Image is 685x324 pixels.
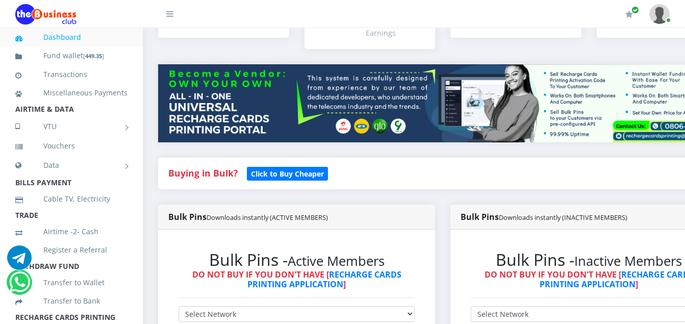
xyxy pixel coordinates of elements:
a: Chat for support [9,278,30,294]
img: Logo [15,4,77,24]
i: Renew/Upgrade Subscription [625,10,633,18]
strong: Buying in Bulk? [168,167,238,179]
a: Fund wallet[449.35] [15,44,128,68]
a: Vouchers [15,134,128,158]
a: Chat for support [7,253,32,270]
strong: Bulk Pins [168,211,328,222]
div: Earnings [366,28,425,38]
img: User [649,4,670,24]
small: Downloads instantly (INACTIVE MEMBERS) [499,213,627,222]
a: Transactions [15,63,128,86]
a: VTU [15,114,128,139]
small: [ ] [83,52,104,60]
a: Data [15,153,128,178]
a: Dashboard [15,26,128,49]
h2: Bulk Pins - [179,250,415,269]
a: Transfer to Bank [15,289,128,313]
b: 449.35 [85,52,102,60]
a: Click to Buy Cheaper [247,167,328,179]
b: Click to Buy Cheaper [251,169,324,179]
a: Register a Referral [15,238,128,262]
span: Renew/Upgrade Subscription [631,6,639,14]
a: RECHARGE CARDS PRINTING APPLICATION [247,269,401,290]
small: Active Members [288,252,385,270]
small: Inactive Members [574,252,682,270]
a: Cable TV, Electricity [15,187,128,211]
a: Transfer to Wallet [15,271,128,294]
strong: DO NOT BUY IF YOU DON'T HAVE [ ] [192,269,401,290]
strong: Bulk Pins [461,211,627,222]
small: Downloads instantly (ACTIVE MEMBERS) [207,213,328,222]
a: Airtime -2- Cash [15,220,128,243]
a: Miscellaneous Payments [15,81,128,105]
